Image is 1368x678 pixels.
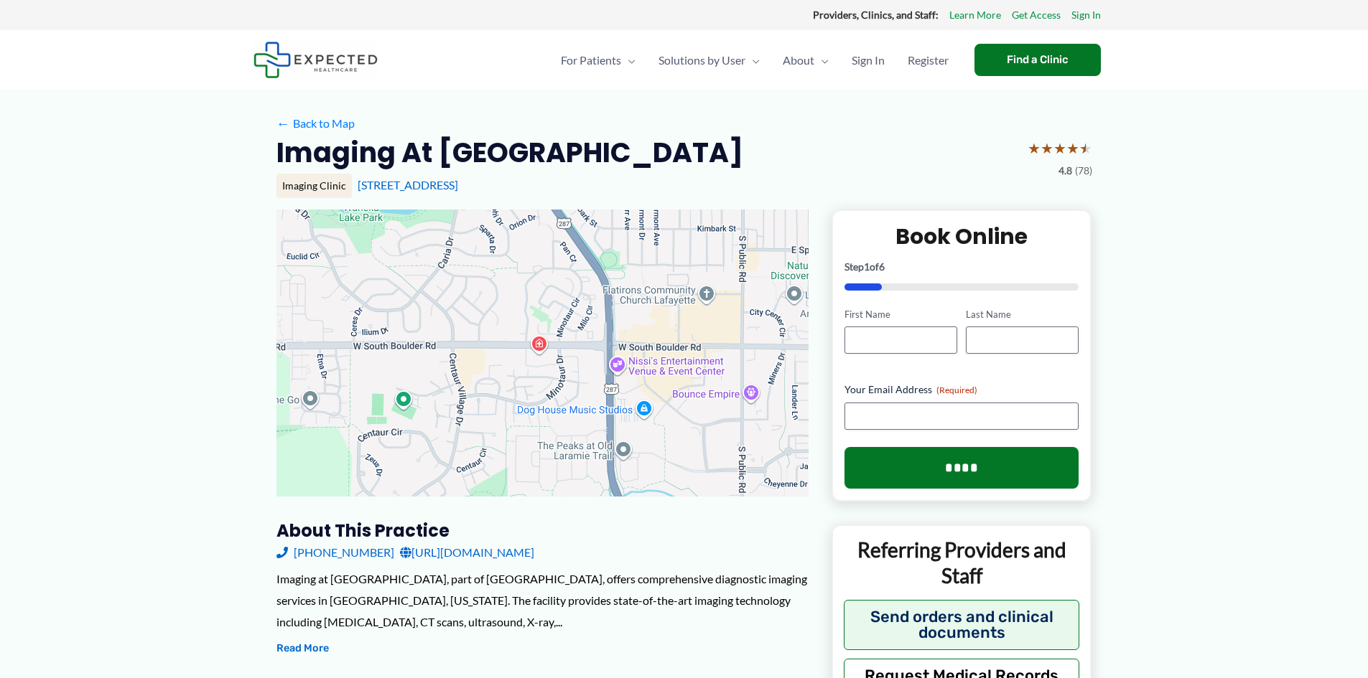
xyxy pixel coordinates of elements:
[549,35,960,85] nav: Primary Site Navigation
[276,568,809,632] div: Imaging at [GEOGRAPHIC_DATA], part of [GEOGRAPHIC_DATA], offers comprehensive diagnostic imaging ...
[844,308,957,321] label: First Name
[276,113,355,134] a: ←Back to Map
[253,42,378,78] img: Expected Healthcare Logo - side, dark font, small
[1058,161,1072,180] span: 4.8
[1079,135,1092,161] span: ★
[864,260,870,273] span: 1
[1071,6,1101,24] a: Sign In
[276,542,394,563] a: [PHONE_NUMBER]
[840,35,896,85] a: Sign In
[1053,135,1066,161] span: ★
[621,35,636,85] span: Menu Toggle
[659,35,745,85] span: Solutions by User
[549,35,647,85] a: For PatientsMenu Toggle
[813,9,939,21] strong: Providers, Clinics, and Staff:
[783,35,814,85] span: About
[1012,6,1061,24] a: Get Access
[974,44,1101,76] a: Find a Clinic
[1028,135,1041,161] span: ★
[936,385,977,395] span: (Required)
[276,519,809,542] h3: About this practice
[1075,161,1092,180] span: (78)
[771,35,840,85] a: AboutMenu Toggle
[844,262,1079,272] p: Step of
[908,35,949,85] span: Register
[844,600,1080,650] button: Send orders and clinical documents
[647,35,771,85] a: Solutions by UserMenu Toggle
[400,542,534,563] a: [URL][DOMAIN_NAME]
[1066,135,1079,161] span: ★
[814,35,829,85] span: Menu Toggle
[745,35,760,85] span: Menu Toggle
[276,640,329,657] button: Read More
[1041,135,1053,161] span: ★
[844,382,1079,397] label: Your Email Address
[358,178,458,192] a: [STREET_ADDRESS]
[879,260,885,273] span: 6
[966,308,1079,321] label: Last Name
[276,135,743,170] h2: Imaging at [GEOGRAPHIC_DATA]
[844,222,1079,250] h2: Book Online
[844,537,1080,589] p: Referring Providers and Staff
[276,116,290,130] span: ←
[852,35,885,85] span: Sign In
[561,35,621,85] span: For Patients
[276,174,352,198] div: Imaging Clinic
[896,35,960,85] a: Register
[949,6,1001,24] a: Learn More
